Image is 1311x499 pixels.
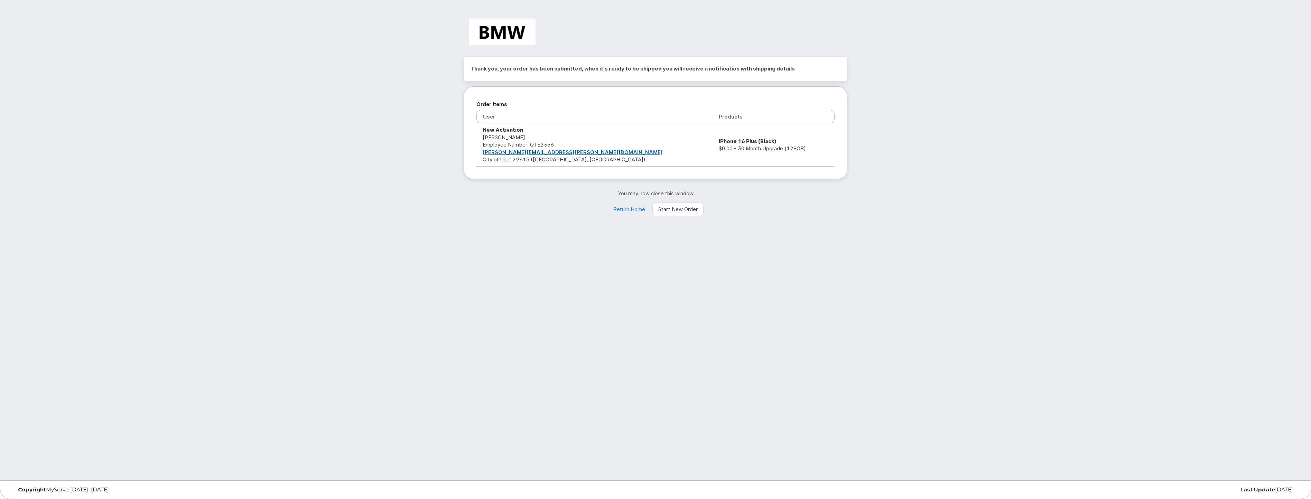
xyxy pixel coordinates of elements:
[483,141,554,148] span: Employee Number: QTE2356
[607,203,651,216] a: Return Home
[719,138,777,144] strong: iPhone 16 Plus (Black)
[713,123,835,166] td: $0.00 - 30 Month Upgrade (128GB)
[870,487,1298,492] div: [DATE]
[652,203,704,216] a: Start New Order
[469,18,536,45] img: BMW Manufacturing Co LLC
[476,123,713,166] td: [PERSON_NAME] City of Use: 29615 ([GEOGRAPHIC_DATA], [GEOGRAPHIC_DATA])
[1240,486,1275,493] strong: Last Update
[483,126,523,133] strong: New Activation
[13,487,441,492] div: MyServe [DATE]–[DATE]
[18,486,46,493] strong: Copyright
[476,110,713,123] th: User
[464,190,847,197] p: You may now close this window
[471,64,840,74] h2: Thank you, your order has been submitted, when it's ready to be shipped you will receive a notifi...
[713,110,835,123] th: Products
[483,149,663,156] a: [PERSON_NAME][EMAIL_ADDRESS][PERSON_NAME][DOMAIN_NAME]
[476,99,835,110] h2: Order Items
